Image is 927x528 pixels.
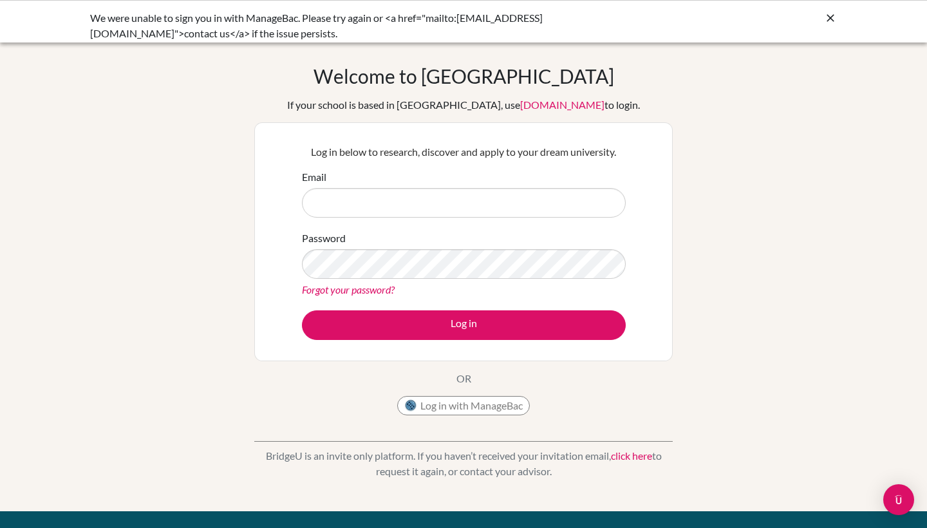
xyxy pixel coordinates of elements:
[90,10,644,41] div: We were unable to sign you in with ManageBac. Please try again or <a href="mailto:[EMAIL_ADDRESS]...
[287,97,640,113] div: If your school is based in [GEOGRAPHIC_DATA], use to login.
[302,283,395,296] a: Forgot your password?
[397,396,530,415] button: Log in with ManageBac
[883,484,914,515] div: Open Intercom Messenger
[302,169,326,185] label: Email
[314,64,614,88] h1: Welcome to [GEOGRAPHIC_DATA]
[302,144,626,160] p: Log in below to research, discover and apply to your dream university.
[254,448,673,479] p: BridgeU is an invite only platform. If you haven’t received your invitation email, to request it ...
[302,310,626,340] button: Log in
[302,231,346,246] label: Password
[456,371,471,386] p: OR
[520,99,604,111] a: [DOMAIN_NAME]
[611,449,652,462] a: click here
